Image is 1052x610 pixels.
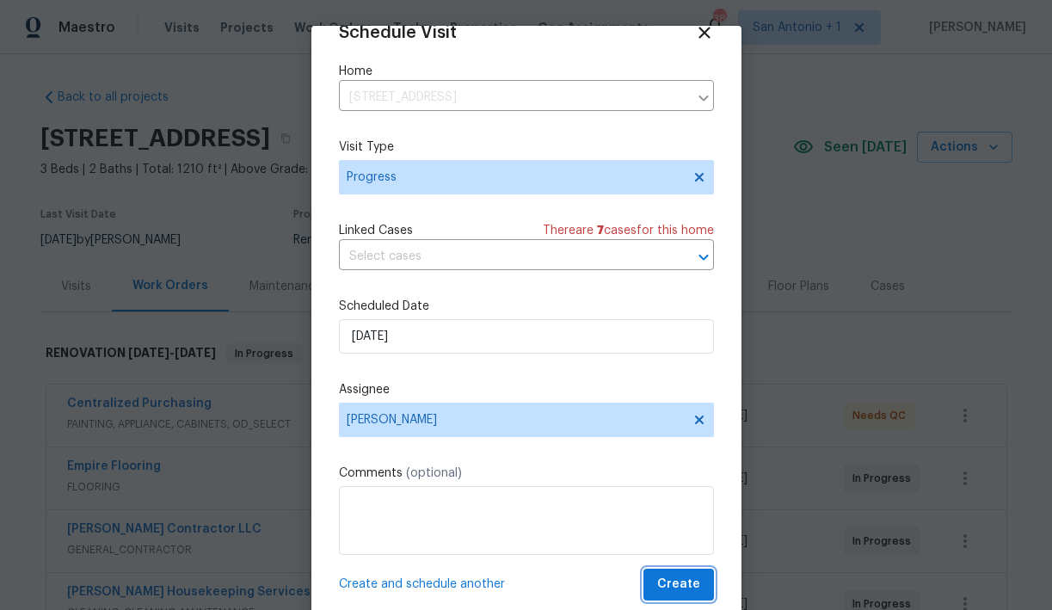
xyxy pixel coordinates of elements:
[339,576,505,593] span: Create and schedule another
[339,24,457,41] span: Schedule Visit
[339,465,714,482] label: Comments
[339,139,714,156] label: Visit Type
[339,298,714,315] label: Scheduled Date
[339,381,714,398] label: Assignee
[339,243,666,270] input: Select cases
[643,569,714,601] button: Create
[339,63,714,80] label: Home
[347,413,684,427] span: [PERSON_NAME]
[339,222,413,239] span: Linked Cases
[406,467,462,479] span: (optional)
[597,225,604,237] span: 7
[339,84,688,111] input: Enter in an address
[657,574,700,595] span: Create
[695,23,714,42] span: Close
[347,169,681,186] span: Progress
[543,222,714,239] span: There are case s for this home
[339,319,714,354] input: M/D/YYYY
[692,245,716,269] button: Open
